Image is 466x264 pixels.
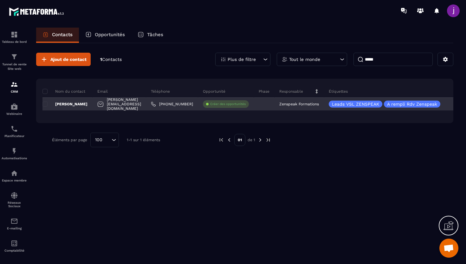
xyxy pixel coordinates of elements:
a: [PHONE_NUMBER] [151,102,193,107]
a: automationsautomationsWebinaire [2,98,27,120]
p: 1-1 sur 1 éléments [127,138,160,142]
p: Éléments par page [52,138,87,142]
p: Responsable [279,89,303,94]
img: automations [10,103,18,110]
p: Tunnel de vente Site web [2,62,27,71]
a: Tâches [131,28,170,43]
p: Espace membre [2,179,27,182]
p: Zenspeak Formations [279,102,319,106]
img: formation [10,31,18,38]
p: Automatisations [2,156,27,160]
a: formationformationTunnel de vente Site web [2,48,27,76]
p: CRM [2,90,27,93]
p: E-mailing [2,227,27,230]
p: Email [97,89,108,94]
img: automations [10,169,18,177]
img: accountant [10,240,18,247]
p: Nom du contact [42,89,85,94]
p: Comptabilité [2,249,27,252]
span: Contacts [102,57,122,62]
img: prev [226,137,232,143]
span: Ajout de contact [50,56,87,63]
img: formation [10,53,18,61]
input: Search for option [105,136,110,143]
span: 100 [93,136,105,143]
a: automationsautomationsEspace membre [2,165,27,187]
p: Planificateur [2,134,27,138]
img: next [265,137,271,143]
button: Ajout de contact [36,53,91,66]
p: Téléphone [151,89,170,94]
p: Leads VSL ZENSPEAK [332,102,379,106]
img: prev [218,137,224,143]
img: email [10,217,18,225]
p: A rempli Rdv Zenspeak [387,102,437,106]
a: schedulerschedulerPlanificateur [2,120,27,142]
a: social-networksocial-networkRéseaux Sociaux [2,187,27,213]
a: automationsautomationsAutomatisations [2,142,27,165]
p: 1 [100,56,122,63]
img: logo [9,6,66,17]
div: Ouvrir le chat [439,239,458,258]
a: Opportunités [79,28,131,43]
a: Contacts [36,28,79,43]
p: de 1 [248,137,255,142]
a: formationformationTableau de bord [2,26,27,48]
p: [PERSON_NAME] [42,102,87,107]
div: Search for option [90,133,119,147]
img: scheduler [10,125,18,133]
p: Tâches [147,32,163,37]
img: automations [10,147,18,155]
a: accountantaccountantComptabilité [2,235,27,257]
a: formationformationCRM [2,76,27,98]
p: Contacts [52,32,73,37]
p: Opportunité [203,89,225,94]
p: Étiquettes [329,89,348,94]
img: next [257,137,263,143]
img: social-network [10,192,18,199]
p: Phase [259,89,269,94]
p: Webinaire [2,112,27,115]
img: formation [10,81,18,88]
p: 01 [234,134,245,146]
p: Plus de filtre [228,57,256,62]
p: Tableau de bord [2,40,27,43]
p: Opportunités [95,32,125,37]
p: Réseaux Sociaux [2,201,27,208]
p: Créer des opportunités [210,102,246,106]
a: emailemailE-mailing [2,213,27,235]
p: Tout le monde [289,57,320,62]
